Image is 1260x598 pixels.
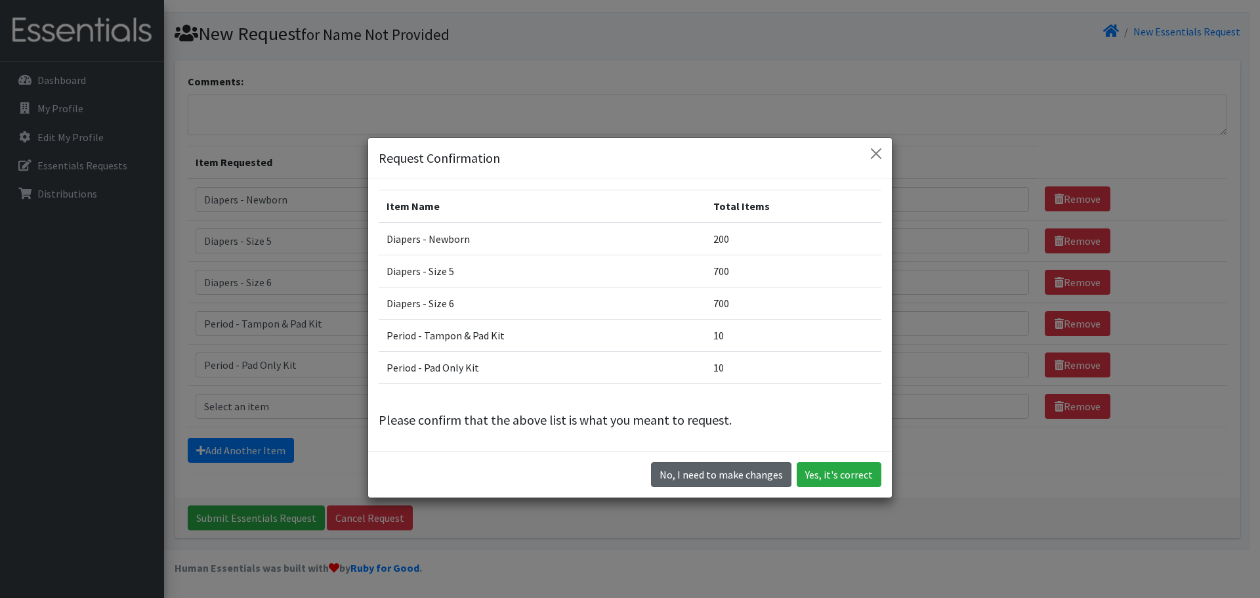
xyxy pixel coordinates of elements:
[705,319,881,351] td: 10
[379,319,705,351] td: Period - Tampon & Pad Kit
[379,410,881,430] p: Please confirm that the above list is what you meant to request.
[379,190,705,223] th: Item Name
[379,223,705,255] td: Diapers - Newborn
[379,148,500,168] h5: Request Confirmation
[379,287,705,319] td: Diapers - Size 6
[866,143,887,164] button: Close
[705,255,881,287] td: 700
[705,351,881,383] td: 10
[797,462,881,487] button: Yes, it's correct
[705,223,881,255] td: 200
[379,351,705,383] td: Period - Pad Only Kit
[651,462,791,487] button: No I need to make changes
[705,190,881,223] th: Total Items
[379,255,705,287] td: Diapers - Size 5
[705,287,881,319] td: 700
